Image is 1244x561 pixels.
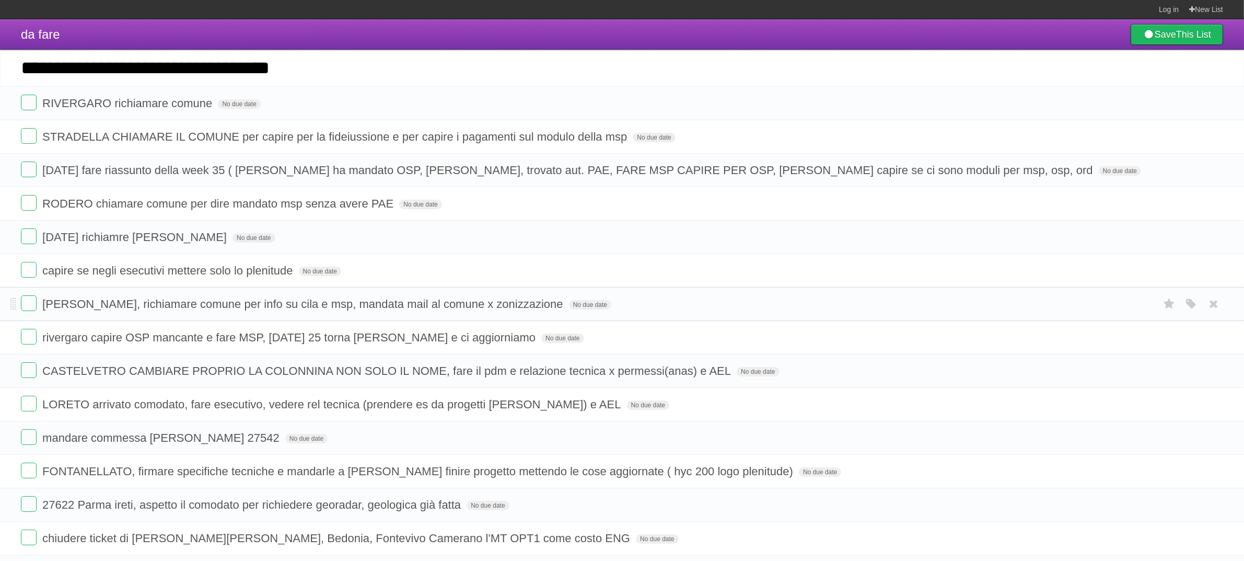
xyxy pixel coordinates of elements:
span: No due date [799,467,841,477]
span: [DATE] richiamre [PERSON_NAME] [42,231,229,244]
label: Done [21,295,37,311]
span: No due date [285,434,328,443]
label: Done [21,128,37,144]
span: [DATE] fare riassunto della week 35 ( [PERSON_NAME] ha mandato OSP, [PERSON_NAME], trovato aut. P... [42,164,1096,177]
span: capire se negli esecutivi mettere solo lo plenitude [42,264,295,277]
span: No due date [467,501,509,510]
span: chiudere ticket di [PERSON_NAME][PERSON_NAME], Bedonia, Fontevivo Camerano l'MT OPT1 come costo ENG [42,532,633,545]
span: mandare commessa [PERSON_NAME] 27542 [42,431,282,444]
label: Done [21,362,37,378]
span: [PERSON_NAME], richiamare comune per info su cila e msp, mandata mail al comune x zonizzazione [42,297,566,311]
label: Done [21,262,37,278]
span: No due date [232,233,275,243]
span: LORETO arrivato comodato, fare esecutivo, vedere rel tecnica (prendere es da progetti [PERSON_NAM... [42,398,623,411]
label: Done [21,228,37,244]
label: Done [21,95,37,110]
label: Done [21,530,37,545]
span: RIVERGARO richiamare comune [42,97,215,110]
span: 27622 Parma ireti, aspetto il comodato per richiedere georadar, geologica già fatta [42,498,463,511]
span: No due date [218,99,260,109]
label: Done [21,429,37,445]
span: FONTANELLATO, firmare specifiche tecniche e mandarle a [PERSON_NAME] finire progetto mettendo le ... [42,465,796,478]
label: Done [21,329,37,345]
span: rivergaro capire OSP mancante e fare MSP, [DATE] 25 torna [PERSON_NAME] e ci aggiorniamo [42,331,538,344]
span: No due date [737,367,779,376]
label: Done [21,396,37,411]
label: Done [21,463,37,478]
span: CASTELVETRO CAMBIARE PROPRIO LA COLONNINA NON SOLO IL NOME, fare il pdm e relazione tecnica x per... [42,364,734,377]
span: da fare [21,27,60,41]
span: No due date [633,133,675,142]
span: No due date [541,334,584,343]
label: Done [21,195,37,211]
b: This List [1176,29,1211,40]
span: No due date [627,400,669,410]
label: Done [21,496,37,512]
span: No due date [399,200,441,209]
span: No due date [299,267,341,276]
label: Done [21,162,37,177]
span: RODERO chiamare comune per dire mandato msp senza avere PAE [42,197,396,210]
span: STRADELLA CHIAMARE IL COMUNE per capire per la fideiussione e per capire i pagamenti sul modulo d... [42,130,630,143]
label: Star task [1159,295,1179,313]
span: No due date [569,300,611,310]
a: SaveThis List [1131,24,1223,45]
span: No due date [1099,166,1141,176]
span: No due date [636,534,678,544]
